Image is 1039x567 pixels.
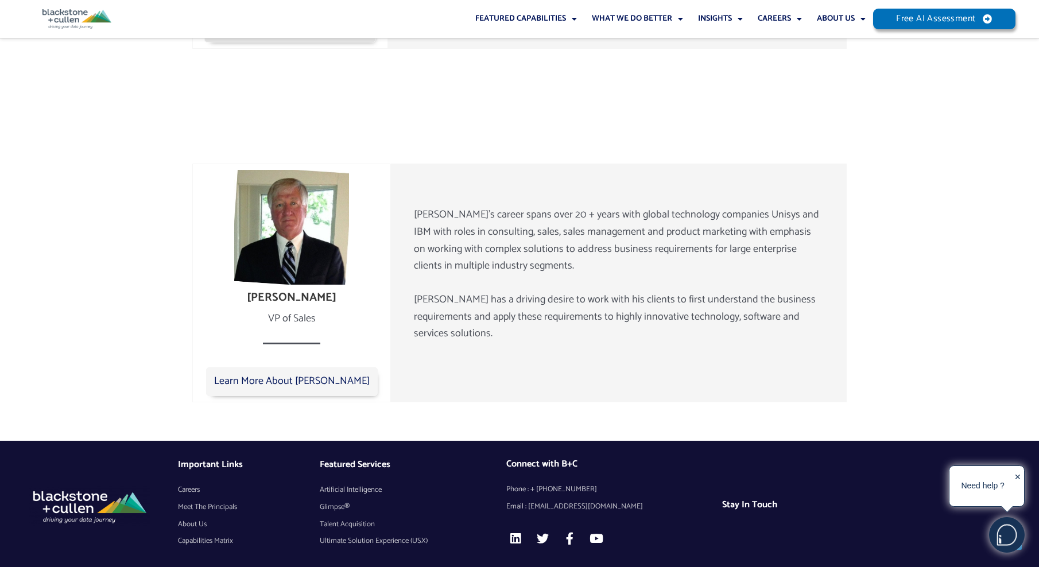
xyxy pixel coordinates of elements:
a: Careers [178,481,320,499]
a: Talent Acquisition [320,516,506,533]
img: Michael Albright [234,170,349,285]
div: VP of Sales [199,310,385,328]
div: ✕ [1014,469,1021,504]
a: About Us [178,516,320,533]
a: Free AI Assessment [873,9,1015,29]
h4: Stay In Touch [722,499,913,510]
span: Meet The Principals [178,499,237,516]
a: Glimpse® [320,499,506,516]
span: Email : [EMAIL_ADDRESS][DOMAIN_NAME] [506,498,643,515]
img: users%2F5SSOSaKfQqXq3cFEnIZRYMEs4ra2%2Fmedia%2Fimages%2F-Bulle%20blanche%20sans%20fond%20%2B%20ma... [990,518,1024,552]
a: Artificial Intelligence [320,481,506,499]
div: Need help ? [951,468,1014,504]
h4: Featured Services [320,459,506,470]
span: Glimpse® [320,499,350,516]
h4: Connect with B+C [506,459,722,469]
h4: [PERSON_NAME] [199,291,385,305]
a: Capabilities Matrix [178,533,320,550]
span: Ultimate Solution Experience (USX) [320,533,428,550]
p: [PERSON_NAME] has a driving desire to work with his clients to first understand the business requ... [414,292,824,343]
span: Talent Acquisition [320,516,375,533]
span: About Us [178,516,207,533]
span: Capabilities Matrix [178,533,233,550]
a: Learn More About [PERSON_NAME] [206,367,378,396]
img: AI consulting services [29,486,150,526]
span: Artificial Intelligence [320,481,382,499]
span: Free AI Assessment [896,14,975,24]
a: Ultimate Solution Experience (USX) [320,533,506,550]
p: [PERSON_NAME]’s career spans over 20 + years with global technology companies Unisys and IBM with... [414,207,824,275]
span: Careers [178,481,200,499]
span: Learn More About [PERSON_NAME] [214,375,370,388]
span: Phone : + [PHONE_NUMBER] [506,481,597,498]
a: Meet The Principals [178,499,320,516]
h4: Important Links [178,459,320,470]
